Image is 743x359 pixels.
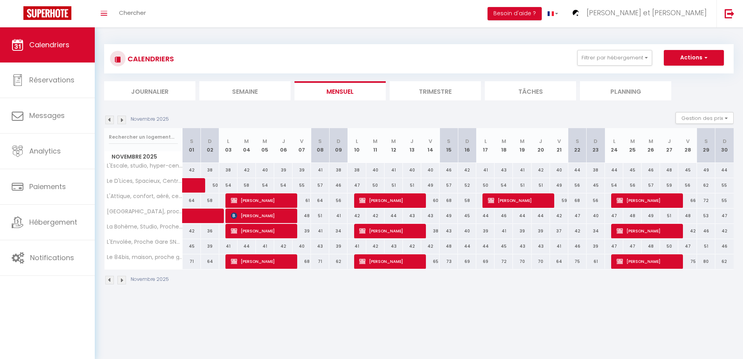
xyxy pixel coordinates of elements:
div: 47 [715,209,734,223]
div: 72 [495,254,513,269]
div: 41 [311,163,329,177]
span: [PERSON_NAME] [231,193,292,208]
div: 64 [183,193,201,208]
div: 49 [697,163,715,177]
div: 46 [495,209,513,223]
div: 43 [403,209,421,223]
div: 36 [201,224,219,238]
div: 61 [293,193,311,208]
abbr: V [686,138,690,145]
div: 45 [623,163,642,177]
div: 47 [348,178,366,193]
th: 01 [183,128,201,163]
div: 51 [513,178,531,193]
div: 61 [587,254,605,269]
span: L'Envolée, Proche Gare SNCF, [GEOGRAPHIC_DATA], Netflix [106,239,184,245]
img: ... [570,7,582,19]
div: 41 [550,239,568,254]
div: 40 [550,163,568,177]
div: 54 [495,178,513,193]
th: 24 [605,128,623,163]
div: 46 [329,178,348,193]
div: 72 [697,193,715,208]
div: 45 [183,239,201,254]
div: 43 [532,239,550,254]
abbr: V [429,138,432,145]
div: 39 [293,163,311,177]
span: [PERSON_NAME] et [PERSON_NAME] [587,8,707,18]
span: La Bohème, Studio, Proche Gare SNCF, Netflix [106,224,184,230]
div: 58 [458,193,476,208]
th: 06 [274,128,293,163]
div: 54 [219,178,238,193]
abbr: V [557,138,561,145]
div: 42 [568,224,587,238]
abbr: S [576,138,579,145]
div: 43 [495,163,513,177]
div: 43 [385,239,403,254]
button: Filtrer par hébergement [577,50,652,66]
li: Journalier [104,81,195,100]
div: 66 [678,193,697,208]
div: 38 [587,163,605,177]
div: 44 [385,209,403,223]
div: 45 [678,163,697,177]
div: 43 [513,239,531,254]
div: 58 [201,193,219,208]
div: 58 [238,178,256,193]
span: [PERSON_NAME] [231,254,292,269]
span: [PERSON_NAME] [617,193,678,208]
div: 41 [495,224,513,238]
abbr: M [244,138,249,145]
abbr: J [410,138,413,145]
div: 42 [678,224,697,238]
div: 42 [532,163,550,177]
th: 20 [532,128,550,163]
abbr: L [484,138,487,145]
th: 05 [256,128,274,163]
div: 56 [329,193,348,208]
div: 44 [458,239,476,254]
div: 39 [201,239,219,254]
div: 69 [476,254,495,269]
abbr: M [630,138,635,145]
div: 62 [715,254,734,269]
div: 54 [256,178,274,193]
span: Analytics [29,146,61,156]
div: 41 [311,224,329,238]
th: 26 [642,128,660,163]
div: 42 [403,239,421,254]
div: 44 [476,209,495,223]
div: 51 [311,209,329,223]
div: 34 [329,224,348,238]
div: 40 [256,163,274,177]
th: 29 [697,128,715,163]
div: 42 [366,209,385,223]
abbr: D [594,138,598,145]
div: 46 [440,163,458,177]
th: 14 [421,128,440,163]
abbr: S [704,138,708,145]
div: 39 [274,163,293,177]
div: 49 [421,178,440,193]
div: 45 [587,178,605,193]
img: Super Booking [23,6,71,20]
div: 50 [476,178,495,193]
span: [PERSON_NAME] [359,254,420,269]
div: 48 [623,209,642,223]
th: 02 [201,128,219,163]
div: 41 [476,163,495,177]
div: 55 [715,193,734,208]
span: Chercher [119,9,146,17]
div: 41 [348,239,366,254]
div: 51 [532,178,550,193]
div: 60 [421,193,440,208]
li: Trimestre [390,81,481,100]
div: 56 [568,178,587,193]
span: Novembre 2025 [105,151,182,163]
p: Novembre 2025 [131,276,169,283]
div: 68 [440,193,458,208]
div: 44 [476,239,495,254]
div: 47 [623,239,642,254]
th: 19 [513,128,531,163]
